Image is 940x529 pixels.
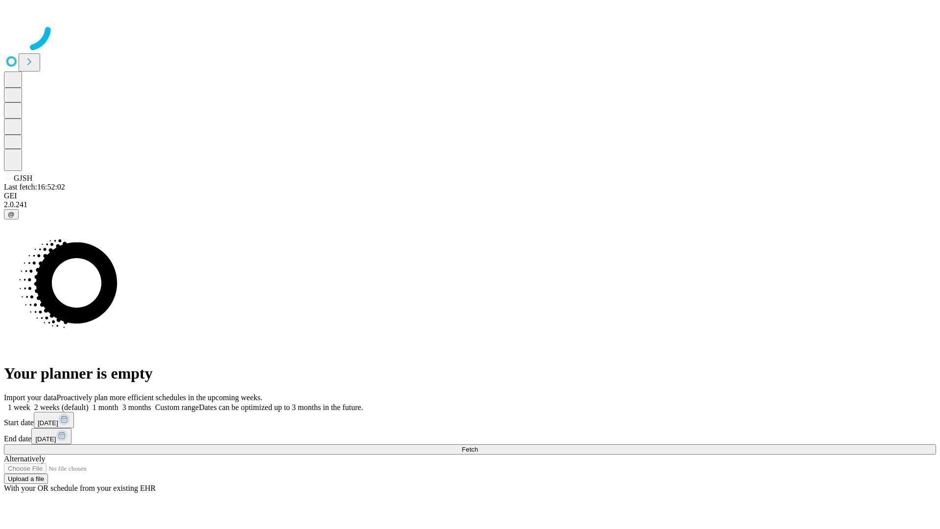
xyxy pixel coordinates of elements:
[4,183,65,191] span: Last fetch: 16:52:02
[4,455,45,463] span: Alternatively
[4,200,936,209] div: 2.0.241
[4,428,936,444] div: End date
[462,446,478,453] span: Fetch
[155,403,199,411] span: Custom range
[4,412,936,428] div: Start date
[8,403,30,411] span: 1 week
[34,412,74,428] button: [DATE]
[4,444,936,455] button: Fetch
[4,192,936,200] div: GEI
[4,474,48,484] button: Upload a file
[57,393,262,402] span: Proactively plan more efficient schedules in the upcoming weeks.
[4,484,156,492] span: With your OR schedule from your existing EHR
[35,435,56,443] span: [DATE]
[14,174,32,182] span: GJSH
[199,403,363,411] span: Dates can be optimized up to 3 months in the future.
[8,211,15,218] span: @
[4,209,19,219] button: @
[4,393,57,402] span: Import your data
[31,428,71,444] button: [DATE]
[34,403,89,411] span: 2 weeks (default)
[4,364,936,383] h1: Your planner is empty
[38,419,58,427] span: [DATE]
[122,403,151,411] span: 3 months
[93,403,118,411] span: 1 month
